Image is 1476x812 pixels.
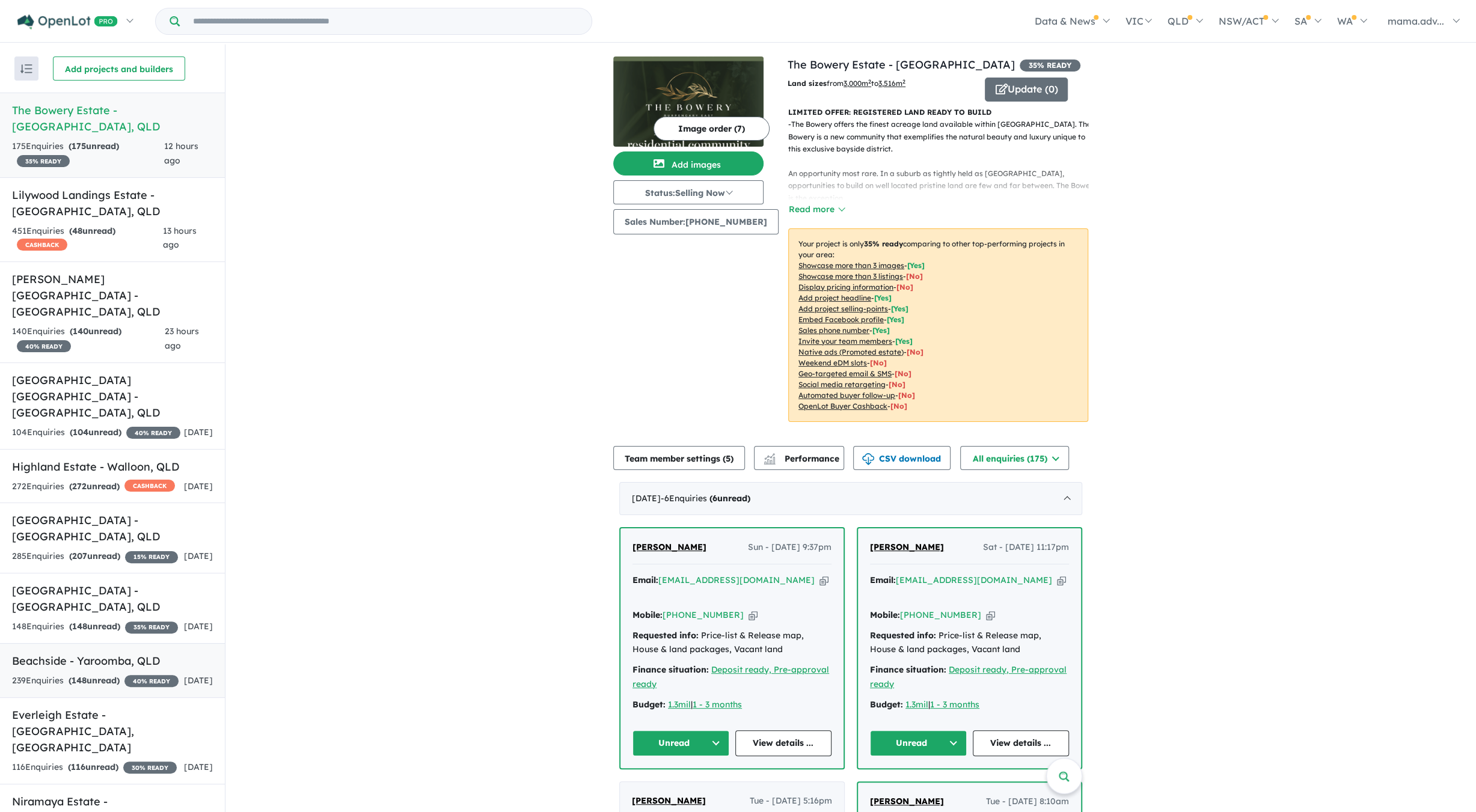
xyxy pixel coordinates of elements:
p: from [788,78,976,90]
span: [No] [870,358,887,367]
span: [No] [890,401,907,411]
strong: Finance situation: [632,664,709,675]
b: Land sizes [788,79,827,88]
strong: ( unread) [69,551,120,561]
u: OpenLot Buyer Cashback [798,401,887,411]
strong: Email: [632,575,658,585]
span: [PERSON_NAME] [632,542,706,552]
img: download icon [862,453,874,465]
div: Price-list & Release map, House & land packages, Vacant land [632,629,831,658]
span: [DATE] [184,427,213,438]
span: 6 [712,493,717,504]
a: The Bowery Estate - Burpengary East [613,56,764,147]
div: 104 Enquir ies [12,426,180,440]
span: [DATE] [184,675,213,686]
span: 140 [73,326,88,337]
span: [DATE] [184,481,213,492]
a: [PERSON_NAME] [870,540,944,555]
h5: Highland Estate - Walloon , QLD [12,459,213,475]
strong: Requested info: [632,630,699,641]
h5: [GEOGRAPHIC_DATA] - [GEOGRAPHIC_DATA] , QLD [12,512,213,545]
span: 5 [726,453,730,464]
button: All enquiries (175) [960,446,1069,470]
a: View details ... [973,730,1070,756]
u: Showcase more than 3 images [798,261,904,270]
a: Deposit ready, Pre-approval ready [870,664,1067,689]
span: Tue - [DATE] 8:10am [986,795,1069,809]
strong: ( unread) [70,326,121,337]
u: Automated buyer follow-up [798,391,895,400]
a: [PERSON_NAME] [632,794,706,808]
u: Weekend eDM slots [798,358,867,367]
span: Performance [765,453,839,464]
div: | [870,698,1069,712]
strong: ( unread) [709,493,750,504]
sup: 2 [902,78,905,85]
strong: ( unread) [69,621,120,632]
span: 35 % READY [1020,60,1080,72]
u: Sales phone number [798,326,869,335]
span: [ No ] [906,272,923,281]
a: Deposit ready, Pre-approval ready [632,664,829,689]
span: 175 [72,141,86,151]
button: Image order (7) [654,117,770,141]
button: Add images [613,151,764,176]
strong: Budget: [632,699,666,710]
span: [No] [895,369,911,378]
span: 40 % READY [17,340,71,352]
strong: ( unread) [68,762,118,772]
img: bar-chart.svg [764,457,776,465]
h5: [GEOGRAPHIC_DATA] [GEOGRAPHIC_DATA] - [GEOGRAPHIC_DATA] , QLD [12,372,213,421]
button: Status:Selling Now [613,180,764,204]
u: Add project selling-points [798,304,888,313]
u: Native ads (Promoted estate) [798,347,904,356]
h5: The Bowery Estate - [GEOGRAPHIC_DATA] , QLD [12,102,213,135]
strong: ( unread) [69,675,120,686]
a: 1 - 3 months [930,699,979,710]
span: 207 [72,551,87,561]
button: Unread [870,730,967,756]
span: [ Yes ] [907,261,925,270]
strong: Mobile: [870,609,900,620]
h5: Lilywood Landings Estate - [GEOGRAPHIC_DATA] , QLD [12,187,213,219]
span: 148 [72,621,87,632]
u: Add project headline [798,293,871,302]
a: View details ... [735,730,832,756]
span: Sat - [DATE] 11:17pm [983,540,1069,555]
span: 116 [71,762,85,772]
strong: ( unread) [70,427,121,438]
div: 175 Enquir ies [12,139,164,168]
div: Price-list & Release map, House & land packages, Vacant land [870,629,1069,658]
a: 1.3mil [905,699,928,710]
div: 285 Enquir ies [12,549,178,564]
span: CASHBACK [17,239,67,251]
span: - 6 Enquir ies [661,493,750,504]
div: 140 Enquir ies [12,325,165,353]
span: [ Yes ] [891,304,908,313]
span: mama.adv... [1388,15,1444,27]
span: 40 % READY [124,675,179,687]
span: 35 % READY [17,155,70,167]
span: 30 % READY [123,762,177,774]
u: 1.3mil [668,699,691,710]
button: CSV download [853,446,951,470]
span: 40 % READY [126,427,180,439]
div: [DATE] [619,482,1082,516]
button: Copy [819,574,828,587]
div: 239 Enquir ies [12,674,179,688]
h5: Beachside - Yaroomba , QLD [12,653,213,669]
p: LIMITED OFFER: REGISTERED LAND READY TO BUILD [788,106,1088,118]
strong: ( unread) [69,141,119,151]
button: Copy [1057,574,1066,587]
button: Performance [754,446,844,470]
span: [No] [907,347,923,356]
div: 116 Enquir ies [12,760,177,775]
span: 148 [72,675,87,686]
span: [ Yes ] [895,337,913,346]
b: 35 % ready [864,239,903,248]
span: [ No ] [896,282,913,292]
span: 13 hours ago [163,225,197,251]
h5: [GEOGRAPHIC_DATA] - [GEOGRAPHIC_DATA] , QLD [12,582,213,615]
